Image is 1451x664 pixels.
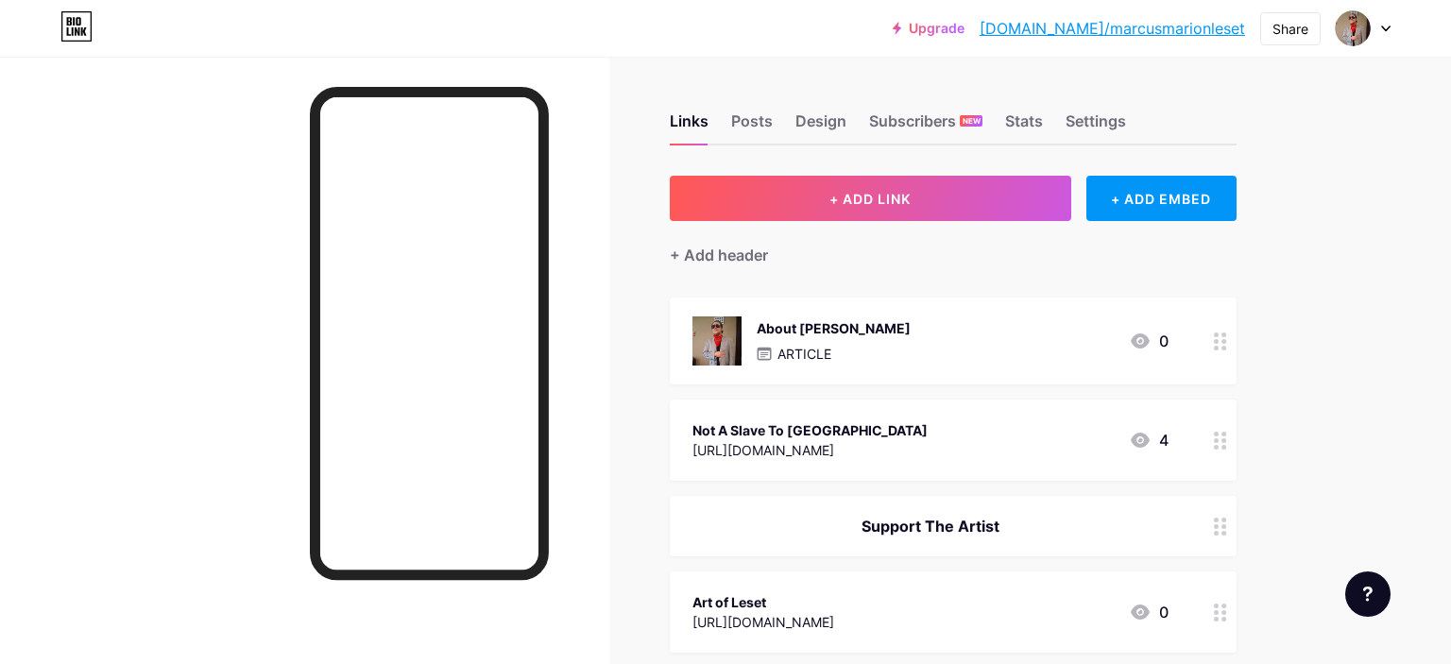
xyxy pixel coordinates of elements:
div: [URL][DOMAIN_NAME] [692,440,928,460]
span: + ADD LINK [829,191,911,207]
img: marcusmarionleset [1335,10,1371,46]
div: 0 [1129,601,1169,623]
div: Stats [1005,110,1043,144]
div: Links [670,110,708,144]
a: [DOMAIN_NAME]/marcusmarionleset [980,17,1245,40]
div: 0 [1129,330,1169,352]
div: Posts [731,110,773,144]
div: Art of Leset [692,592,834,612]
div: About [PERSON_NAME] [757,318,911,338]
div: Settings [1066,110,1126,144]
div: + ADD EMBED [1086,176,1237,221]
div: [URL][DOMAIN_NAME] [692,612,834,632]
div: Not A Slave To [GEOGRAPHIC_DATA] [692,420,928,440]
div: Subscribers [869,110,982,144]
a: Upgrade [893,21,964,36]
div: Design [795,110,846,144]
div: + Add header [670,244,768,266]
div: Share [1272,19,1308,39]
div: Support The Artist [692,515,1169,537]
img: About Marcus Marion Leset [692,316,742,366]
span: NEW [963,115,981,127]
div: 4 [1129,429,1169,451]
button: + ADD LINK [670,176,1071,221]
p: ARTICLE [777,344,831,364]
